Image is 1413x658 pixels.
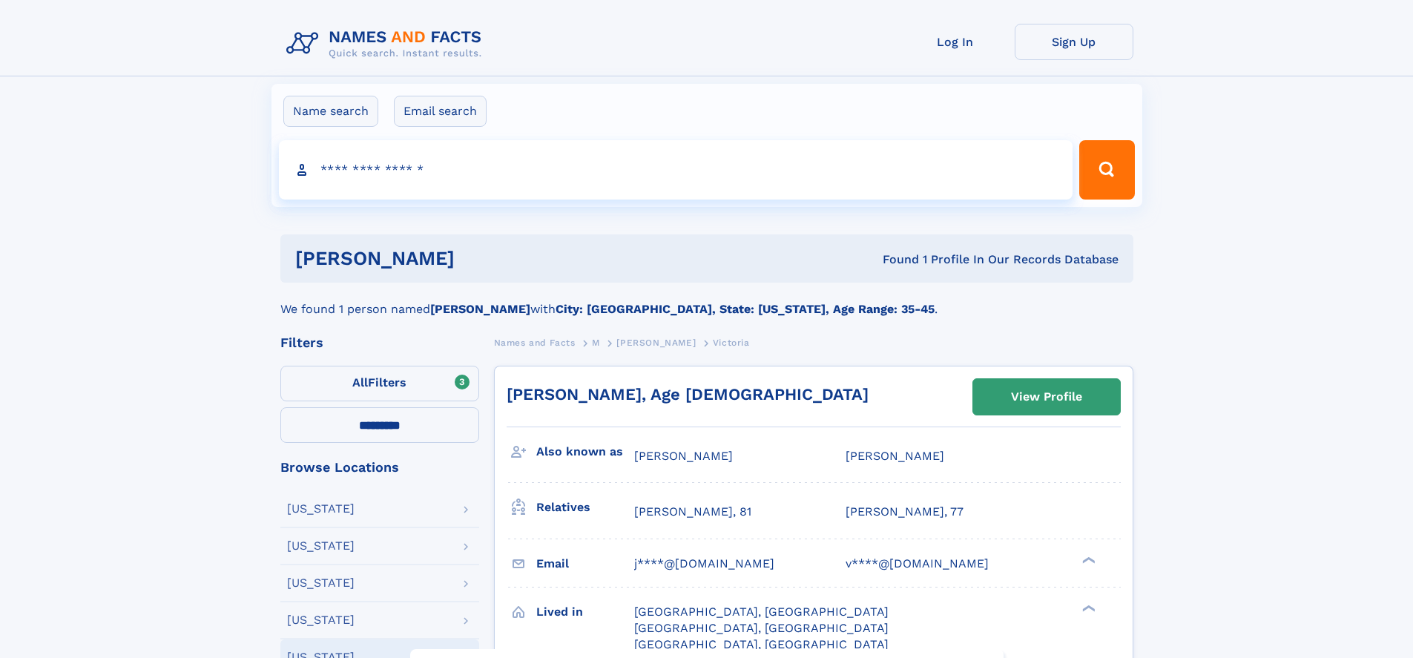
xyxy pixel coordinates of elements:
span: All [352,375,368,389]
div: [US_STATE] [287,540,355,552]
a: [PERSON_NAME], Age [DEMOGRAPHIC_DATA] [507,385,869,404]
span: Victoria [713,338,750,348]
a: [PERSON_NAME], 77 [846,504,964,520]
div: ❯ [1078,555,1096,565]
input: search input [279,140,1073,200]
div: We found 1 person named with . [280,283,1133,318]
span: [PERSON_NAME] [616,338,696,348]
a: Log In [896,24,1015,60]
b: City: [GEOGRAPHIC_DATA], State: [US_STATE], Age Range: 35-45 [556,302,935,316]
span: [GEOGRAPHIC_DATA], [GEOGRAPHIC_DATA] [634,621,889,635]
h3: Relatives [536,495,634,520]
h3: Lived in [536,599,634,625]
span: [PERSON_NAME] [634,449,733,463]
span: [GEOGRAPHIC_DATA], [GEOGRAPHIC_DATA] [634,605,889,619]
span: [GEOGRAPHIC_DATA], [GEOGRAPHIC_DATA] [634,637,889,651]
div: View Profile [1011,380,1082,414]
b: [PERSON_NAME] [430,302,530,316]
h1: [PERSON_NAME] [295,249,669,268]
div: ❯ [1078,603,1096,613]
a: View Profile [973,379,1120,415]
label: Filters [280,366,479,401]
button: Search Button [1079,140,1134,200]
div: Browse Locations [280,461,479,474]
div: [US_STATE] [287,577,355,589]
span: [PERSON_NAME] [846,449,944,463]
h3: Also known as [536,439,634,464]
div: Filters [280,336,479,349]
div: [US_STATE] [287,503,355,515]
label: Name search [283,96,378,127]
a: Names and Facts [494,333,576,352]
span: M [592,338,600,348]
div: Found 1 Profile In Our Records Database [668,251,1119,268]
h3: Email [536,551,634,576]
a: [PERSON_NAME] [616,333,696,352]
label: Email search [394,96,487,127]
a: Sign Up [1015,24,1133,60]
a: M [592,333,600,352]
a: [PERSON_NAME], 81 [634,504,751,520]
div: [US_STATE] [287,614,355,626]
img: Logo Names and Facts [280,24,494,64]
